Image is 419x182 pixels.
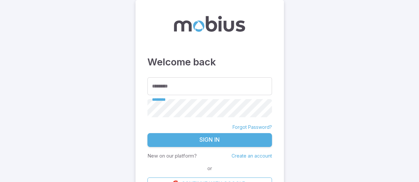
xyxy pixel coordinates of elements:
p: New on our platform? [147,152,197,160]
a: Forgot Password? [233,124,272,130]
button: Sign In [147,133,272,147]
span: or [206,165,214,172]
a: Create an account [232,153,272,159]
h3: Welcome back [147,55,272,69]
